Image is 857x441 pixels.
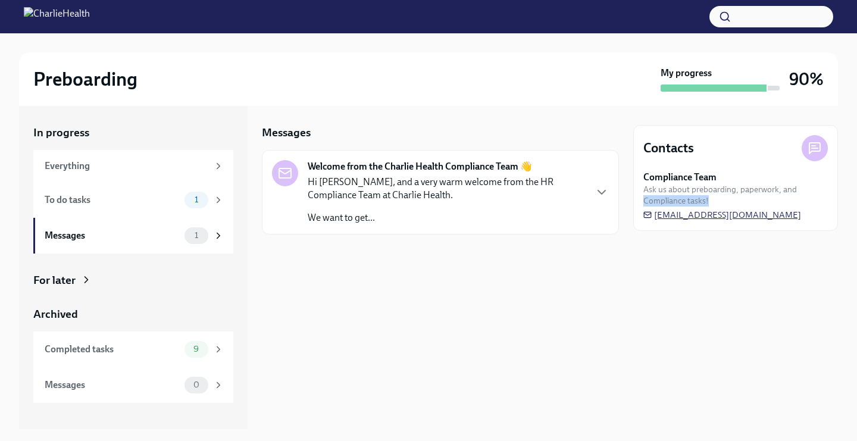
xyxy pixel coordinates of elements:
[308,211,585,224] p: We want to get...
[308,176,585,202] p: Hi [PERSON_NAME], and a very warm welcome from the HR Compliance Team at Charlie Health.
[33,273,76,288] div: For later
[262,125,311,140] h5: Messages
[33,218,233,254] a: Messages1
[33,150,233,182] a: Everything
[33,367,233,403] a: Messages0
[33,273,233,288] a: For later
[789,68,824,90] h3: 90%
[643,184,828,207] span: Ask us about preboarding, paperwork, and Compliance tasks!
[24,7,90,26] img: CharlieHealth
[45,159,208,173] div: Everything
[33,125,233,140] a: In progress
[33,182,233,218] a: To do tasks1
[45,379,180,392] div: Messages
[33,306,233,322] a: Archived
[45,229,180,242] div: Messages
[187,231,205,240] span: 1
[186,345,206,354] span: 9
[643,209,801,221] a: [EMAIL_ADDRESS][DOMAIN_NAME]
[643,171,717,184] strong: Compliance Team
[643,139,694,157] h4: Contacts
[45,343,180,356] div: Completed tasks
[33,67,137,91] h2: Preboarding
[661,67,712,80] strong: My progress
[308,160,532,173] strong: Welcome from the Charlie Health Compliance Team 👋
[186,380,207,389] span: 0
[187,195,205,204] span: 1
[33,331,233,367] a: Completed tasks9
[45,193,180,207] div: To do tasks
